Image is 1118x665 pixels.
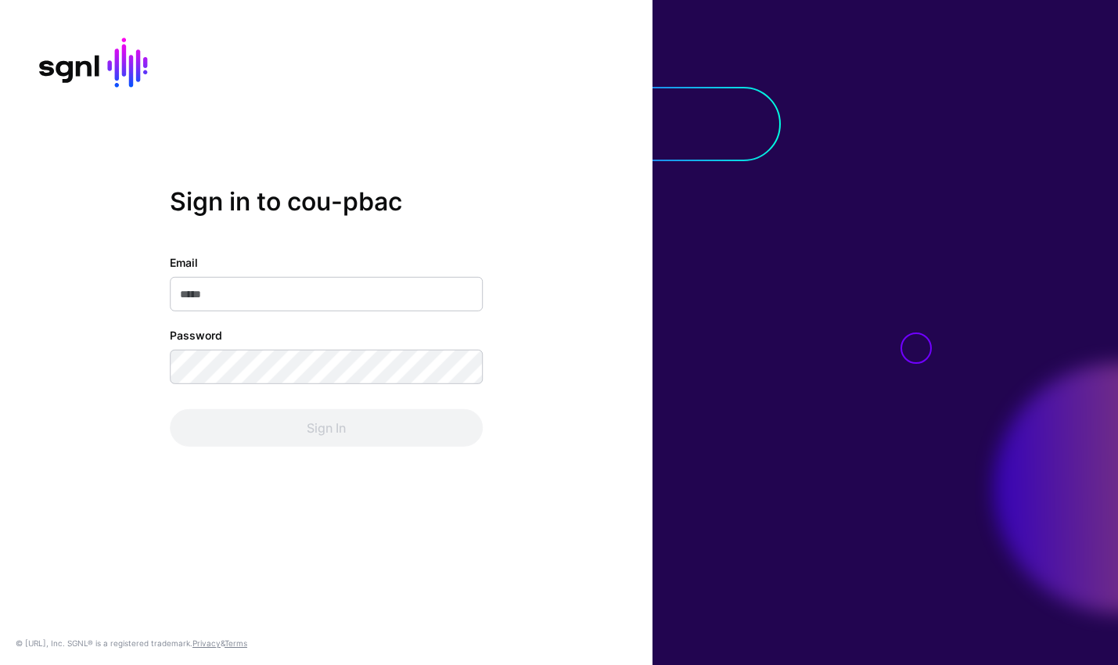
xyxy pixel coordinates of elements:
[16,637,247,649] div: © [URL], Inc. SGNL® is a registered trademark. &
[225,638,247,648] a: Terms
[170,254,198,271] label: Email
[170,327,222,343] label: Password
[192,638,221,648] a: Privacy
[170,187,483,217] h2: Sign in to cou-pbac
